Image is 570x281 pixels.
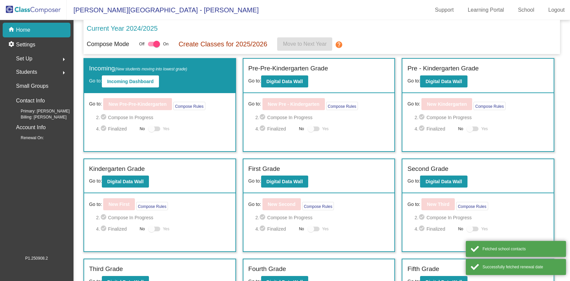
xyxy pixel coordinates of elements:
b: New First [109,202,130,207]
button: Compose Rules [173,102,205,110]
span: Go to: [89,178,102,184]
span: Students [16,67,37,77]
p: Compose Mode [87,40,129,49]
span: Go to: [248,178,261,184]
span: 4. Finalized [96,125,137,133]
button: New First [103,198,135,210]
mat-icon: check_circle [418,113,426,121]
mat-icon: check_circle [100,125,108,133]
span: 4. Finalized [255,225,296,233]
span: Go to: [89,100,102,107]
span: [PERSON_NAME][GEOGRAPHIC_DATA] - [PERSON_NAME] [67,5,259,15]
p: Account Info [16,123,46,132]
span: Yes [322,125,329,133]
button: Compose Rules [456,202,488,210]
mat-icon: check_circle [100,113,108,121]
mat-icon: check_circle [418,225,426,233]
p: Home [16,26,30,34]
button: New Kindergarten [421,98,472,110]
mat-icon: check_circle [418,125,426,133]
mat-icon: check_circle [259,125,267,133]
button: New Pre-Pre-Kindergarten [103,98,172,110]
label: First Grade [248,164,280,174]
mat-icon: home [8,26,16,34]
b: New Pre-Pre-Kindergarten [109,101,167,107]
span: Move to Next Year [283,41,327,47]
span: 2. Compose In Progress [96,113,230,121]
label: Third Grade [89,264,123,274]
span: Billing: [PERSON_NAME] [10,114,66,120]
span: Yes [481,125,488,133]
button: Compose Rules [326,102,358,110]
b: New Pre - Kindergarten [268,101,320,107]
span: 2. Compose In Progress [255,214,390,222]
b: Digital Data Wall [266,79,303,84]
label: Incoming [89,64,187,73]
span: 4. Finalized [414,225,455,233]
div: Successfully fetched renewal date [483,264,561,270]
label: Fifth Grade [407,264,439,274]
span: 2. Compose In Progress [414,214,549,222]
span: Go to: [407,178,420,184]
mat-icon: check_circle [259,214,267,222]
button: Incoming Dashboard [102,75,159,87]
p: Settings [16,41,35,49]
button: Compose Rules [473,102,505,110]
span: On [163,41,169,47]
span: Set Up [16,54,32,63]
b: New Second [268,202,296,207]
a: School [513,5,540,15]
mat-icon: check_circle [259,225,267,233]
mat-icon: check_circle [100,214,108,222]
span: Go to: [89,78,102,83]
p: Current Year 2024/2025 [87,23,158,33]
span: Go to: [248,201,261,208]
mat-icon: settings [8,41,16,49]
button: New Third [421,198,455,210]
button: New Second [262,198,301,210]
button: Digital Data Wall [261,176,308,188]
p: Contact Info [16,96,45,105]
span: No [299,226,304,232]
button: Move to Next Year [277,37,332,51]
p: Create Classes for 2025/2026 [179,39,267,49]
b: Digital Data Wall [107,179,144,184]
b: Incoming Dashboard [107,79,154,84]
mat-icon: arrow_right [60,55,68,63]
span: No [299,126,304,132]
span: 2. Compose In Progress [414,113,549,121]
label: Pre-Pre-Kindergarten Grade [248,64,328,73]
span: Yes [163,225,170,233]
span: Renewal On: [10,135,44,141]
mat-icon: help [335,41,343,49]
p: Small Groups [16,81,48,91]
a: Learning Portal [462,5,510,15]
span: 2. Compose In Progress [96,214,230,222]
b: Digital Data Wall [425,179,462,184]
span: 2. Compose In Progress [255,113,390,121]
a: Logout [543,5,570,15]
button: Digital Data Wall [102,176,149,188]
span: No [458,226,463,232]
span: Go to: [407,78,420,83]
label: Pre - Kindergarten Grade [407,64,479,73]
span: Go to: [89,201,102,208]
span: Go to: [407,100,420,107]
span: Yes [481,225,488,233]
b: Digital Data Wall [266,179,303,184]
span: No [140,226,145,232]
span: 4. Finalized [255,125,296,133]
label: Second Grade [407,164,448,174]
label: Kindergarten Grade [89,164,145,174]
span: Go to: [248,78,261,83]
button: Digital Data Wall [420,75,467,87]
span: No [458,126,463,132]
span: Go to: [407,201,420,208]
span: (New students moving into lowest grade) [115,67,187,71]
mat-icon: check_circle [418,214,426,222]
mat-icon: check_circle [100,225,108,233]
span: Go to: [248,100,261,107]
a: Support [430,5,459,15]
button: Compose Rules [302,202,334,210]
span: Yes [163,125,170,133]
